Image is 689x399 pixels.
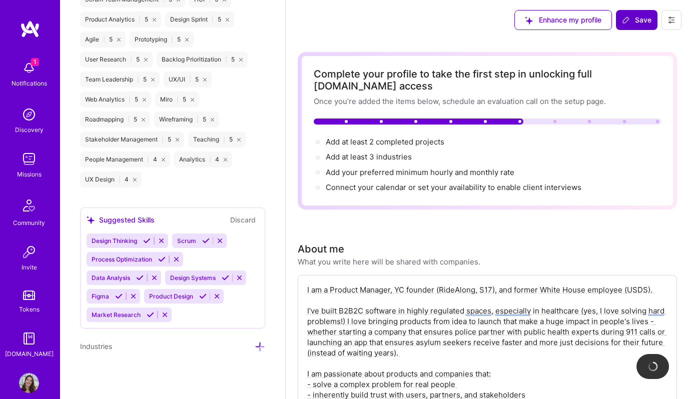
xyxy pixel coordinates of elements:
[5,348,54,359] div: [DOMAIN_NAME]
[80,111,150,127] div: Roadmapping 5
[129,95,131,103] span: |
[133,178,137,181] i: icon Close
[153,18,156,21] i: icon Close
[298,241,344,256] div: About me
[19,328,39,348] img: guide book
[80,171,142,187] div: UX Design 4
[92,292,109,300] span: Figma
[147,155,149,163] span: |
[223,135,225,143] span: |
[177,237,196,244] span: Scrum
[216,237,224,244] i: Reject
[80,131,184,147] div: Stakeholder Management 5
[23,290,35,300] img: tokens
[211,118,214,121] i: icon Close
[137,75,139,83] span: |
[92,255,152,263] span: Process Optimization
[525,16,533,24] i: icon SuggestedTeams
[117,38,121,41] i: icon Close
[165,11,234,27] div: Design Sprint 5
[80,91,151,107] div: Web Analytics 5
[177,95,179,103] span: |
[164,71,212,87] div: UX/UI 5
[326,137,444,146] span: Add at least 2 completed projects
[188,131,246,147] div: Teaching 5
[130,31,194,47] div: Prototyping 5
[80,11,161,27] div: Product Analytics 5
[115,292,123,300] i: Accept
[174,151,232,167] div: Analytics 4
[139,15,141,23] span: |
[17,193,41,217] img: Community
[92,237,137,244] span: Design Thinking
[128,115,130,123] span: |
[103,35,105,43] span: |
[19,149,39,169] img: teamwork
[157,51,248,67] div: Backlog Prioritization 5
[31,58,39,66] span: 1
[225,55,227,63] span: |
[13,217,45,228] div: Community
[189,75,191,83] span: |
[147,311,154,318] i: Accept
[314,68,661,92] div: Complete your profile to take the first step in unlocking full [DOMAIN_NAME] access
[314,96,661,106] div: Once you’re added the items below, schedule an evaluation call on the setup page.
[326,167,514,177] span: Add your preferred minimum hourly and monthly rate
[202,237,210,244] i: Accept
[12,78,47,88] div: Notifications
[92,311,141,318] span: Market Research
[298,256,480,267] div: What you write here will be shared with companies.
[237,138,241,141] i: icon Close
[80,31,126,47] div: Agile 5
[19,242,39,262] img: Invite
[326,152,412,161] span: Add at least 3 industries
[158,237,165,244] i: Reject
[622,15,651,25] span: Save
[199,292,207,300] i: Accept
[648,361,658,371] img: loading
[149,292,193,300] span: Product Design
[92,274,130,281] span: Data Analysis
[151,274,158,281] i: Reject
[80,342,112,350] span: Industries
[80,151,170,167] div: People Management 4
[19,104,39,124] img: discovery
[17,169,42,179] div: Missions
[80,71,160,87] div: Team Leadership 5
[191,98,194,101] i: icon Close
[143,98,146,101] i: icon Close
[171,35,173,43] span: |
[162,135,164,143] span: |
[203,78,207,81] i: icon Close
[326,182,581,192] span: Connect your calendar or set your availability to enable client interviews
[525,15,601,25] span: Enhance my profile
[213,292,221,300] i: Reject
[162,158,165,161] i: icon Close
[119,175,121,183] span: |
[19,373,39,393] img: User Avatar
[154,111,219,127] div: Wireframing 5
[158,255,166,263] i: Accept
[170,274,216,281] span: Design Systems
[22,262,37,272] div: Invite
[185,38,189,41] i: icon Close
[226,18,229,21] i: icon Close
[173,255,180,263] i: Reject
[87,214,155,225] div: Suggested Skills
[19,304,40,314] div: Tokens
[130,292,137,300] i: Reject
[87,216,95,224] i: icon SuggestedTeams
[236,274,243,281] i: Reject
[15,124,44,135] div: Discovery
[155,91,199,107] div: Miro 5
[161,311,169,318] i: Reject
[209,155,211,163] span: |
[176,138,179,141] i: icon Close
[19,58,39,78] img: bell
[151,78,155,81] i: icon Close
[212,15,214,23] span: |
[239,58,243,61] i: icon Close
[142,118,145,121] i: icon Close
[20,20,40,38] img: logo
[197,115,199,123] span: |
